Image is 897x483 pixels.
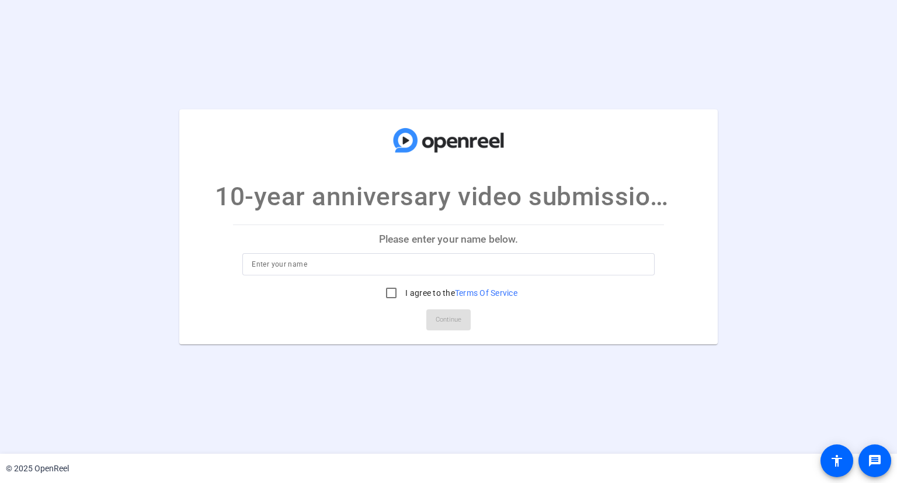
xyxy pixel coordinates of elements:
mat-icon: accessibility [830,454,844,468]
div: © 2025 OpenReel [6,463,69,475]
img: company-logo [390,121,507,160]
a: Terms Of Service [455,288,517,298]
p: Please enter your name below. [233,225,663,253]
p: 10-year anniversary video submission (2024) [215,177,682,216]
label: I agree to the [403,287,517,299]
input: Enter your name [252,257,645,271]
mat-icon: message [868,454,882,468]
